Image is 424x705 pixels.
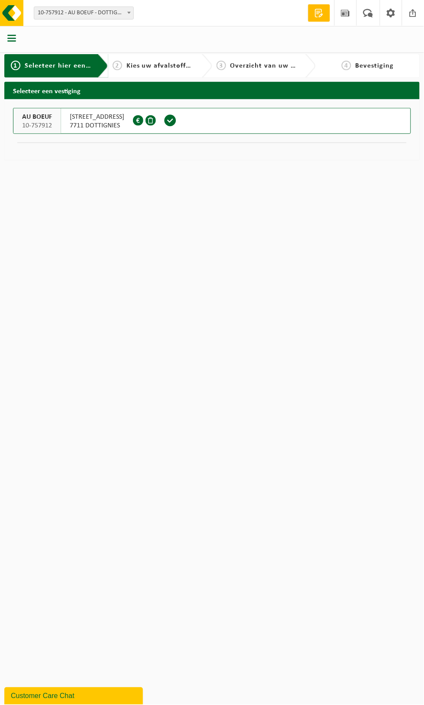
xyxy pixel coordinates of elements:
iframe: chat widget [4,686,145,705]
span: AU BOEUF [22,113,52,121]
span: 2 [113,61,122,70]
span: 4 [342,61,351,70]
span: 10-757912 [22,121,52,130]
span: 3 [217,61,226,70]
span: [STREET_ADDRESS] [70,113,124,121]
span: Bevestiging [356,62,394,69]
span: Overzicht van uw aanvraag [230,62,322,69]
button: AU BOEUF 10-757912 [STREET_ADDRESS]7711 DOTTIGNIES [13,108,411,134]
span: 10-757912 - AU BOEUF - DOTTIGNIES [34,6,134,19]
span: Selecteer hier een vestiging [25,62,118,69]
h2: Selecteer een vestiging [4,82,420,99]
span: 7711 DOTTIGNIES [70,121,124,130]
span: Kies uw afvalstoffen en recipiënten [126,62,246,69]
span: 1 [11,61,20,70]
span: 10-757912 - AU BOEUF - DOTTIGNIES [34,7,133,19]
